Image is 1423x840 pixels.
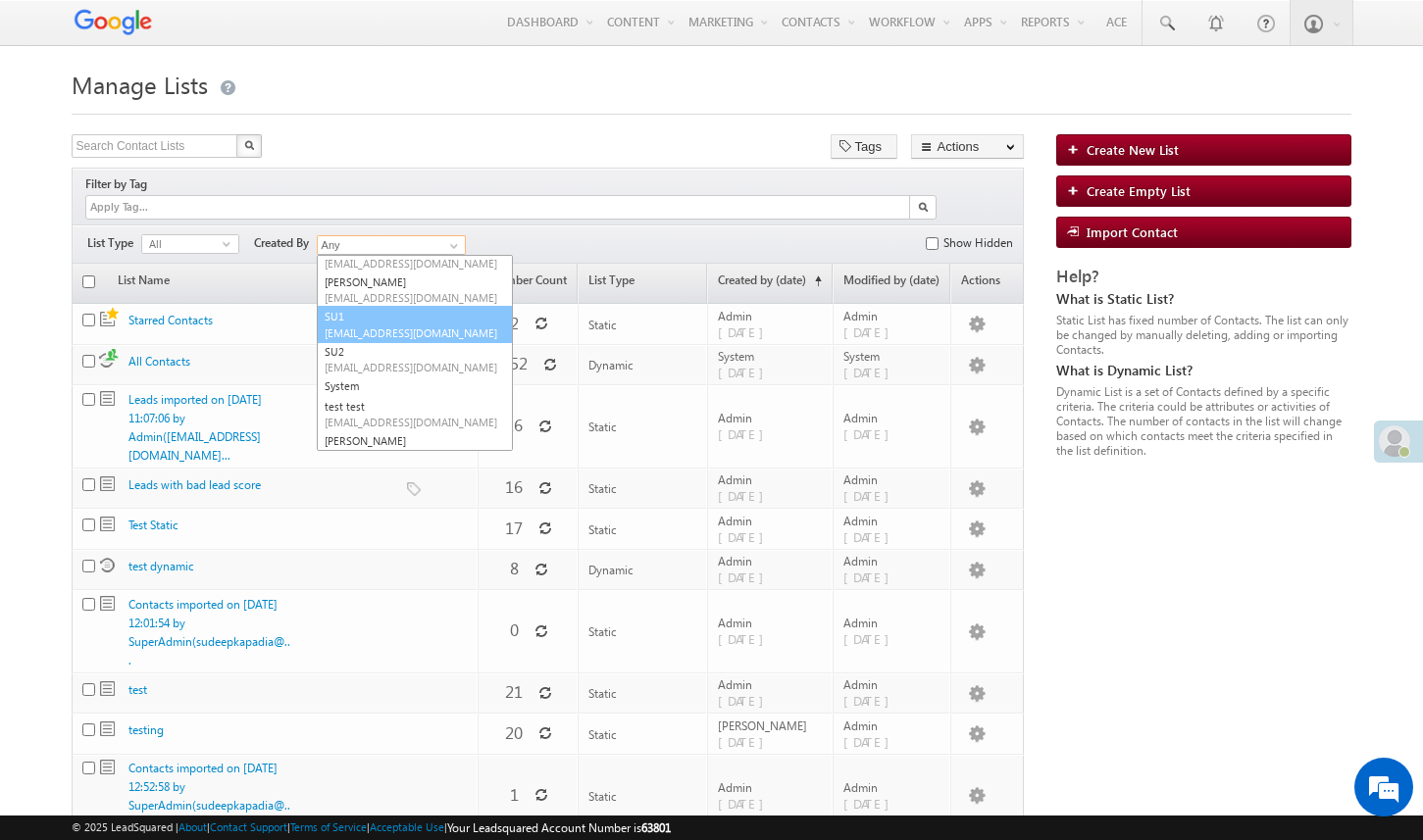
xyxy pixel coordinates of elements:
[128,597,290,667] a: Contacts imported on [DATE] 12:01:54 by SuperAdmin(sudeepkapadia@...
[505,721,523,744] span: 20
[100,760,115,774] span: Static
[1056,313,1351,357] div: Static List has fixed number of Contacts. The list can only be changed by manually deleting, addi...
[128,477,261,492] a: Leads with bad lead score
[223,239,238,248] span: select
[843,780,941,795] span: Admin
[588,318,617,332] span: Static
[128,722,164,737] a: testing
[108,266,179,303] a: List Name
[325,415,501,429] span: [EMAIL_ADDRESS][DOMAIN_NAME]
[718,692,774,709] span: [DATE]
[943,234,1013,252] label: Show Hidden
[142,235,223,253] span: All
[718,309,824,323] span: Admin
[501,352,528,374] span: 152
[325,256,501,271] span: [EMAIL_ADDRESS][DOMAIN_NAME]
[510,618,519,641] span: 0
[100,476,115,491] span: Static
[588,420,617,434] span: Static
[505,517,523,539] span: 17
[100,305,122,326] span: Static
[843,472,941,487] span: Admin
[325,450,501,465] span: [EMAIL_ADDRESS][DOMAIN_NAME]
[510,312,519,334] span: 2
[588,686,617,701] span: Static
[641,820,671,835] span: 63801
[843,411,941,425] span: Admin
[1067,184,1087,196] img: add_icon.png
[99,349,119,369] span: Dynamic
[505,680,523,703] span: 21
[718,795,774,812] span: [DATE]
[505,475,523,498] span: 16
[843,364,899,380] span: [DATE]
[128,313,213,327] a: Starred Contacts
[718,718,824,733] span: [PERSON_NAME]
[317,306,513,343] a: SU1
[1087,182,1191,199] span: Create Empty List
[834,266,949,303] a: Modified by (date)
[1087,141,1179,158] span: Create New List
[843,514,941,528] span: Admin
[718,411,824,425] span: Admin
[718,554,824,568] span: Admin
[843,323,899,340] span: [DATE]
[718,514,824,528] span: Admin
[72,818,671,837] span: © 2025 LeadSquared | | | | |
[178,820,207,833] a: About
[1056,362,1351,379] div: What is Dynamic List?
[210,820,287,833] a: Contact Support
[718,616,824,630] span: Admin
[128,392,262,463] a: Leads imported on [DATE] 11:07:06 by Admin([EMAIL_ADDRESS][DOMAIN_NAME]...
[317,235,466,255] input: Type to Search
[588,789,617,804] span: Static
[1056,384,1351,458] div: Dynamic List is a set of Contacts defined by a specific criteria. The criteria could be attribute...
[318,272,512,308] a: [PERSON_NAME]
[100,517,115,531] span: Static
[718,528,774,545] span: [DATE]
[918,202,928,212] img: Search
[325,325,501,340] span: [EMAIL_ADDRESS][DOMAIN_NAME]
[718,780,824,795] span: Admin
[128,518,178,532] a: Test Static
[718,630,774,647] span: [DATE]
[588,624,617,639] span: Static
[718,677,824,692] span: Admin
[588,522,617,537] span: Static
[128,354,190,369] a: All Contacts
[325,360,501,374] span: [EMAIL_ADDRESS][DOMAIN_NAME]
[128,559,194,573] a: test dynamic
[588,563,634,577] span: Dynamic
[100,558,115,572] span: Dynamic
[244,140,254,150] img: Search
[447,820,671,835] span: Your Leadsquared Account Number is
[588,727,617,742] span: Static
[843,554,941,568] span: Admin
[370,820,444,833] a: Acceptable Use
[407,482,421,496] img: tag-outline.png
[843,616,941,630] span: Admin
[718,349,824,364] span: System
[100,721,115,736] span: Static
[708,266,832,303] a: Created by (date)(sorted ascending)
[1056,217,1351,248] a: Import Contact
[843,487,899,504] span: [DATE]
[100,391,115,406] span: Static
[100,681,115,696] span: Static
[82,275,95,288] input: Check all records
[718,472,824,487] span: Admin
[72,5,154,39] img: Custom Logo
[843,692,899,709] span: [DATE]
[290,820,367,833] a: Terms of Service
[1056,290,1351,308] div: What is Static List?
[843,733,899,750] span: [DATE]
[100,596,115,611] span: Static
[510,557,519,579] span: 8
[479,266,577,303] a: Member Count
[318,397,512,432] a: test test
[510,783,519,806] span: 1
[951,266,1023,303] span: Actions
[831,134,897,159] button: Tags
[843,309,941,323] span: Admin
[588,481,617,496] span: Static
